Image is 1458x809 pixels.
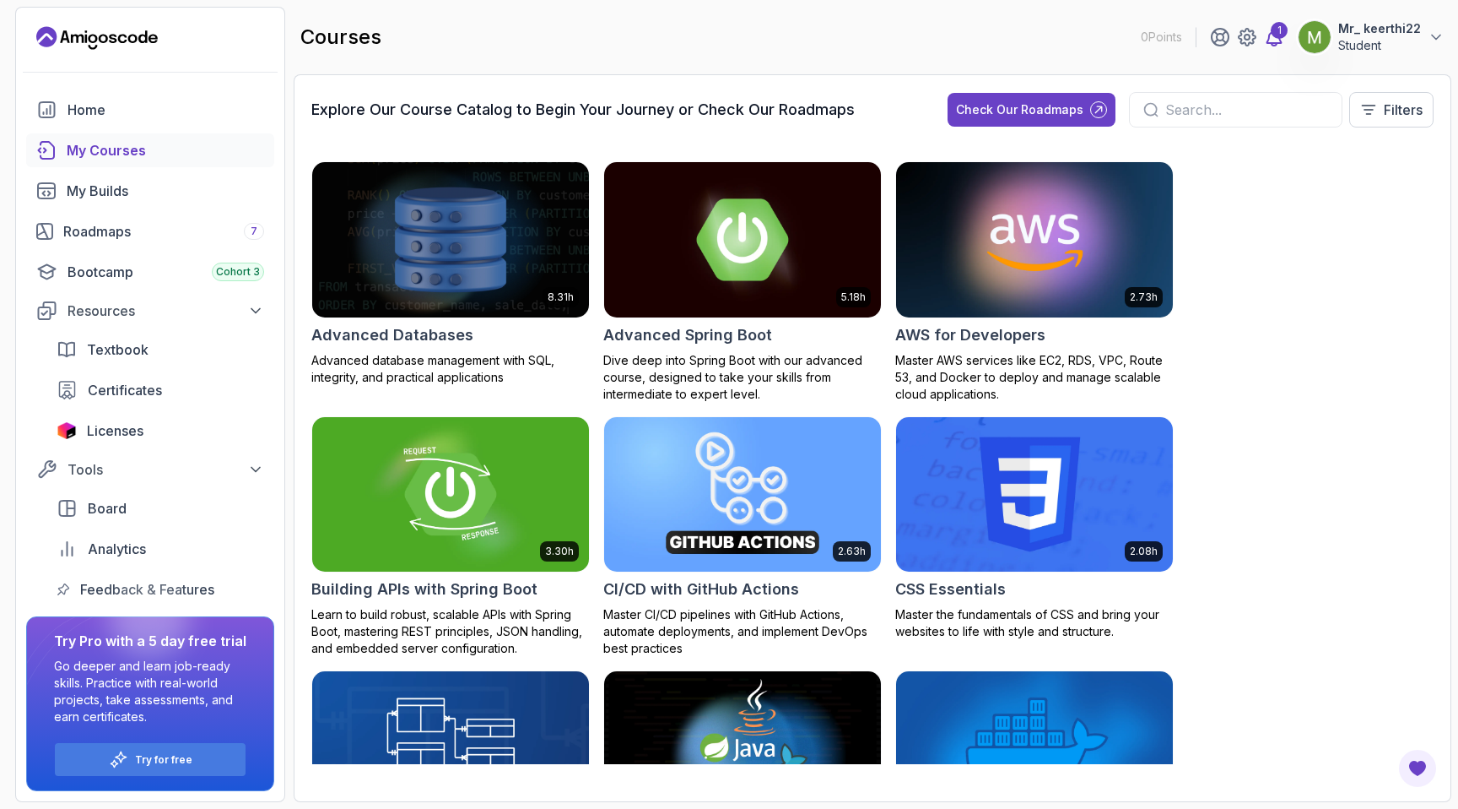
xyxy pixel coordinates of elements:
[895,578,1006,601] h2: CSS Essentials
[300,24,381,51] h2: courses
[1271,22,1288,39] div: 1
[841,290,866,304] p: 5.18h
[956,101,1083,118] div: Check Our Roadmaps
[895,606,1174,640] p: Master the fundamentals of CSS and bring your websites to life with style and structure.
[1299,21,1331,53] img: user profile image
[67,262,264,282] div: Bootcamp
[603,352,882,403] p: Dive deep into Spring Boot with our advanced course, designed to take your skills from intermedia...
[895,352,1174,403] p: Master AWS services like EC2, RDS, VPC, Route 53, and Docker to deploy and manage scalable cloud ...
[36,24,158,52] a: Landing page
[1141,29,1182,46] p: 0 Points
[1298,20,1444,54] button: user profile imageMr_ keerthi22Student
[67,181,264,201] div: My Builds
[57,422,77,439] img: jetbrains icon
[548,290,574,304] p: 8.31h
[63,221,264,242] div: Roadmaps
[46,373,274,407] a: certificates
[87,421,143,441] span: Licenses
[311,352,590,386] p: Advanced database management with SQL, integrity, and practical applications
[54,742,246,777] button: Try for free
[88,539,146,559] span: Analytics
[1349,92,1434,128] button: Filters
[26,93,274,127] a: home
[895,416,1174,641] a: CSS Essentials card2.08hCSS EssentialsMaster the fundamentals of CSS and bring your websites to l...
[1397,748,1438,789] button: Open Feedback Button
[1165,100,1328,120] input: Search...
[26,174,274,208] a: builds
[311,323,473,347] h2: Advanced Databases
[135,753,192,767] a: Try for free
[26,214,274,248] a: roadmaps
[88,380,162,400] span: Certificates
[67,140,264,160] div: My Courses
[46,532,274,566] a: analytics
[1130,545,1158,558] p: 2.08h
[87,339,148,360] span: Textbook
[604,417,881,573] img: CI/CD with GitHub Actions card
[603,578,799,601] h2: CI/CD with GitHub Actions
[26,454,274,485] button: Tools
[311,161,590,386] a: Advanced Databases card8.31hAdvanced DatabasesAdvanced database management with SQL, integrity, a...
[251,225,257,238] span: 7
[216,265,260,279] span: Cohort 3
[895,323,1045,347] h2: AWS for Developers
[545,545,574,558] p: 3.30h
[80,579,214,600] span: Feedback & Features
[46,491,274,525] a: board
[603,416,882,658] a: CI/CD with GitHub Actions card2.63hCI/CD with GitHub ActionsMaster CI/CD pipelines with GitHub Ac...
[312,417,589,573] img: Building APIs with Spring Boot card
[46,573,274,606] a: feedback
[1130,290,1158,304] p: 2.73h
[1384,100,1423,120] p: Filters
[895,161,1174,403] a: AWS for Developers card2.73hAWS for DevelopersMaster AWS services like EC2, RDS, VPC, Route 53, a...
[311,606,590,657] p: Learn to build robust, scalable APIs with Spring Boot, mastering REST principles, JSON handling, ...
[603,323,772,347] h2: Advanced Spring Boot
[604,162,881,318] img: Advanced Spring Boot card
[54,658,246,725] p: Go deeper and learn job-ready skills. Practice with real-world projects, take assessments, and ea...
[67,100,264,120] div: Home
[311,98,855,122] h3: Explore Our Course Catalog to Begin Your Journey or Check Our Roadmaps
[603,606,882,657] p: Master CI/CD pipelines with GitHub Actions, automate deployments, and implement DevOps best pract...
[896,162,1173,318] img: AWS for Developers card
[67,459,264,480] div: Tools
[312,162,589,318] img: Advanced Databases card
[88,498,127,519] span: Board
[896,417,1173,573] img: CSS Essentials card
[46,333,274,366] a: textbook
[26,255,274,289] a: bootcamp
[26,133,274,167] a: courses
[603,161,882,403] a: Advanced Spring Boot card5.18hAdvanced Spring BootDive deep into Spring Boot with our advanced co...
[838,545,866,558] p: 2.63h
[948,93,1115,127] button: Check Our Roadmaps
[311,578,537,601] h2: Building APIs with Spring Boot
[46,414,274,448] a: licenses
[1338,20,1421,37] p: Mr_ keerthi22
[1338,37,1421,54] p: Student
[311,416,590,658] a: Building APIs with Spring Boot card3.30hBuilding APIs with Spring BootLearn to build robust, scal...
[26,296,274,326] button: Resources
[1264,27,1284,47] a: 1
[67,301,264,321] div: Resources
